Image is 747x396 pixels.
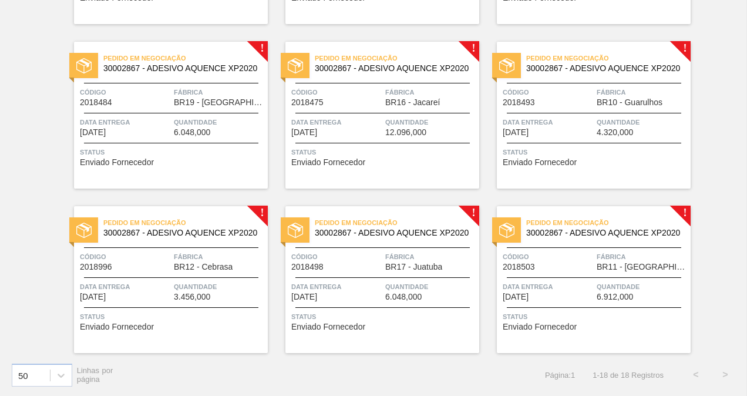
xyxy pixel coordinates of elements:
span: 01/10/2025 [291,293,317,301]
span: 01/10/2025 [80,293,106,301]
span: 4.320,000 [597,128,633,137]
span: Quantidade [174,116,265,128]
span: BR17 - Juatuba [385,263,442,271]
span: Fábrica [174,86,265,98]
a: !statusPedido em Negociação30002867 - ADESIVO AQUENCE XP2020Código2018503FábricaBR11 - [GEOGRAPHI... [479,206,691,353]
span: 1 - 18 de 18 Registros [593,371,664,380]
img: status [499,58,514,73]
span: Código [291,251,382,263]
span: BR10 - Guarulhos [597,98,662,107]
span: 03/10/2025 [503,293,529,301]
span: Data entrega [80,116,171,128]
span: Código [80,251,171,263]
span: 30/09/2025 [503,128,529,137]
span: Fábrica [597,251,688,263]
span: Data entrega [503,116,594,128]
div: 50 [18,370,28,380]
span: Código [503,251,594,263]
span: 3.456,000 [174,293,210,301]
span: Data entrega [80,281,171,293]
a: !statusPedido em Negociação30002867 - ADESIVO AQUENCE XP2020Código2018498FábricaBR17 - JuatubaDat... [268,206,479,353]
span: Status [503,146,688,158]
span: 2018484 [80,98,112,107]
span: Pedido em Negociação [526,217,691,229]
span: 6.048,000 [385,293,422,301]
span: Quantidade [597,116,688,128]
span: 2018493 [503,98,535,107]
span: Fábrica [385,86,476,98]
a: !statusPedido em Negociação30002867 - ADESIVO AQUENCE XP2020Código2018996FábricaBR12 - CebrasaDat... [56,206,268,353]
span: Código [80,86,171,98]
span: Quantidade [385,116,476,128]
a: !statusPedido em Negociação30002867 - ADESIVO AQUENCE XP2020Código2018493FábricaBR10 - GuarulhosD... [479,42,691,189]
span: Pedido em Negociação [315,52,479,64]
button: < [681,360,711,390]
span: Pedido em Negociação [103,52,268,64]
span: 30002867 - ADESIVO AQUENCE XP2020 [315,229,470,237]
img: status [499,223,514,238]
span: Quantidade [174,281,265,293]
span: 29/09/2025 [291,128,317,137]
span: Fábrica [174,251,265,263]
span: Enviado Fornecedor [291,158,365,167]
span: 29/09/2025 [80,128,106,137]
span: Quantidade [385,281,476,293]
span: 2018475 [291,98,324,107]
span: 30002867 - ADESIVO AQUENCE XP2020 [526,229,681,237]
span: BR19 - Nova Rio [174,98,265,107]
span: Data entrega [291,116,382,128]
span: Página : 1 [545,371,575,380]
span: 6.912,000 [597,293,633,301]
span: Status [80,311,265,323]
span: Fábrica [597,86,688,98]
img: status [288,58,303,73]
span: 2018996 [80,263,112,271]
span: Código [503,86,594,98]
span: Enviado Fornecedor [80,158,154,167]
img: status [76,223,92,238]
span: Pedido em Negociação [526,52,691,64]
span: Enviado Fornecedor [80,323,154,331]
img: status [288,223,303,238]
span: 30002867 - ADESIVO AQUENCE XP2020 [526,64,681,73]
span: Enviado Fornecedor [291,323,365,331]
span: 6.048,000 [174,128,210,137]
img: status [76,58,92,73]
span: BR11 - São Luís [597,263,688,271]
span: 30002867 - ADESIVO AQUENCE XP2020 [103,229,258,237]
button: > [711,360,740,390]
span: Fábrica [385,251,476,263]
span: 30002867 - ADESIVO AQUENCE XP2020 [103,64,258,73]
span: Status [80,146,265,158]
span: Status [291,311,476,323]
span: 2018498 [291,263,324,271]
span: Pedido em Negociação [315,217,479,229]
span: Quantidade [597,281,688,293]
span: Status [503,311,688,323]
span: Data entrega [503,281,594,293]
a: !statusPedido em Negociação30002867 - ADESIVO AQUENCE XP2020Código2018484FábricaBR19 - [GEOGRAPHI... [56,42,268,189]
span: 2018503 [503,263,535,271]
span: Enviado Fornecedor [503,158,577,167]
span: Pedido em Negociação [103,217,268,229]
span: BR12 - Cebrasa [174,263,233,271]
span: Linhas por página [77,366,113,384]
span: BR16 - Jacareí [385,98,440,107]
span: Status [291,146,476,158]
span: Código [291,86,382,98]
span: Enviado Fornecedor [503,323,577,331]
a: !statusPedido em Negociação30002867 - ADESIVO AQUENCE XP2020Código2018475FábricaBR16 - JacareíDat... [268,42,479,189]
span: 12.096,000 [385,128,426,137]
span: Data entrega [291,281,382,293]
span: 30002867 - ADESIVO AQUENCE XP2020 [315,64,470,73]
